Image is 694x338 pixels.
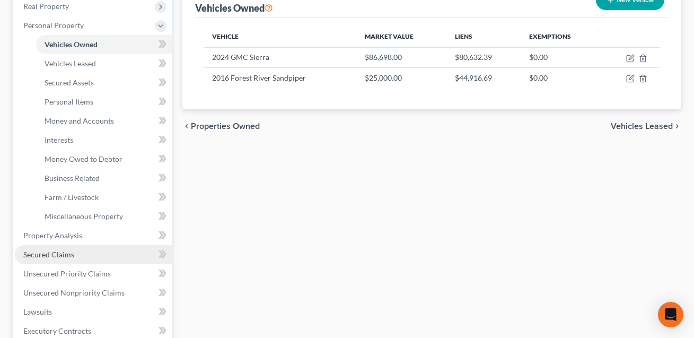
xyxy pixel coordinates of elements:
[15,226,172,245] a: Property Analysis
[36,188,172,207] a: Farm / Livestock
[15,264,172,283] a: Unsecured Priority Claims
[15,302,172,322] a: Lawsuits
[23,2,69,11] span: Real Property
[23,307,52,316] span: Lawsuits
[45,212,123,221] span: Miscellaneous Property
[45,78,94,87] span: Secured Assets
[356,68,447,88] td: $25,000.00
[204,26,356,47] th: Vehicle
[356,47,447,67] td: $86,698.00
[36,207,172,226] a: Miscellaneous Property
[36,35,172,54] a: Vehicles Owned
[15,283,172,302] a: Unsecured Nonpriority Claims
[446,47,521,67] td: $80,632.39
[15,245,172,264] a: Secured Claims
[23,250,74,259] span: Secured Claims
[182,122,191,131] i: chevron_left
[36,150,172,169] a: Money Owed to Debtor
[36,73,172,92] a: Secured Assets
[356,26,447,47] th: Market Value
[45,97,93,106] span: Personal Items
[45,40,98,49] span: Vehicles Owned
[204,47,356,67] td: 2024 GMC Sierra
[45,135,73,144] span: Interests
[446,68,521,88] td: $44,916.69
[45,193,99,202] span: Farm / Livestock
[521,68,602,88] td: $0.00
[658,302,683,327] div: Open Intercom Messenger
[521,47,602,67] td: $0.00
[36,131,172,150] a: Interests
[36,54,172,73] a: Vehicles Leased
[45,59,96,68] span: Vehicles Leased
[204,68,356,88] td: 2016 Forest River Sandpiper
[36,92,172,111] a: Personal Items
[446,26,521,47] th: Liens
[23,21,84,30] span: Personal Property
[23,288,125,297] span: Unsecured Nonpriority Claims
[23,269,111,278] span: Unsecured Priority Claims
[182,122,260,131] button: chevron_left Properties Owned
[45,154,122,163] span: Money Owed to Debtor
[23,231,82,240] span: Property Analysis
[36,169,172,188] a: Business Related
[23,326,91,335] span: Executory Contracts
[673,122,681,131] i: chevron_right
[36,111,172,131] a: Money and Accounts
[611,122,673,131] span: Vehicles Leased
[521,26,602,47] th: Exemptions
[191,122,260,131] span: Properties Owned
[611,122,681,131] button: Vehicles Leased chevron_right
[45,116,114,125] span: Money and Accounts
[45,174,100,183] span: Business Related
[195,2,273,14] div: Vehicles Owned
